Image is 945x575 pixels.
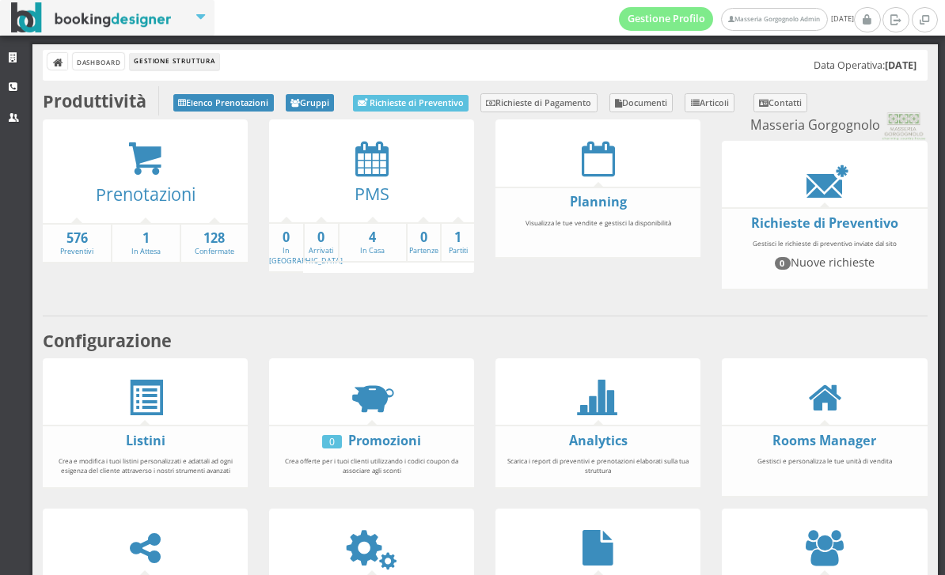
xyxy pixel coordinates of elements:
a: Prenotazioni [96,183,195,206]
b: Configurazione [43,329,172,352]
small: Masseria Gorgognolo [750,112,927,141]
a: Dashboard [73,53,124,70]
a: Listini [126,432,165,449]
strong: 128 [181,229,248,248]
a: 0Arrivati [305,229,337,256]
a: Masseria Gorgognolo Admin [721,8,827,31]
strong: 4 [340,229,406,247]
div: 0 [322,435,342,448]
div: Crea offerte per i tuoi clienti utilizzando i codici coupon da associare agli sconti [269,449,474,482]
a: 0Partenze [408,229,440,256]
span: 0 [775,257,791,270]
h4: Nuove richieste [729,255,920,270]
a: 4In Casa [340,229,406,256]
a: Analytics [569,432,628,449]
li: Gestione Struttura [130,53,218,70]
a: Rooms Manager [772,432,876,449]
a: PMS [355,182,389,205]
a: 1In Attesa [112,229,179,257]
a: 576Preventivi [43,229,111,257]
div: Scarica i report di preventivi e prenotazioni elaborati sulla tua struttura [495,449,700,482]
img: 0603869b585f11eeb13b0a069e529790.png [880,112,927,141]
div: Crea e modifica i tuoi listini personalizzati e adattali ad ogni esigenza del cliente attraverso ... [43,449,248,482]
strong: 576 [43,229,111,248]
div: Gestisci e personalizza le tue unità di vendita [722,449,927,491]
a: Planning [570,193,627,210]
a: 1Partiti [442,229,474,256]
a: Gruppi [286,94,335,112]
a: Contatti [753,93,808,112]
strong: 1 [442,229,474,247]
img: BookingDesigner.com [11,2,172,33]
a: Richieste di Pagamento [480,93,598,112]
a: Gestione Profilo [619,7,714,31]
strong: 0 [305,229,337,247]
a: 0In [GEOGRAPHIC_DATA] [269,229,343,266]
strong: 0 [269,229,303,247]
a: Richieste di Preventivo [353,95,469,112]
span: [DATE] [619,7,854,31]
a: 128Confermate [181,229,248,257]
a: Richieste di Preventivo [751,214,898,232]
a: Documenti [609,93,674,112]
a: Promozioni [348,432,421,449]
div: Gestisci le richieste di preventivo inviate dal sito [722,232,927,284]
strong: 1 [112,229,179,248]
h5: Data Operativa: [814,59,917,71]
b: Produttività [43,89,146,112]
a: Articoli [685,93,734,112]
div: Visualizza le tue vendite e gestisci la disponibilità [495,211,700,253]
strong: 0 [408,229,440,247]
b: [DATE] [885,59,917,72]
a: Elenco Prenotazioni [173,94,274,112]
